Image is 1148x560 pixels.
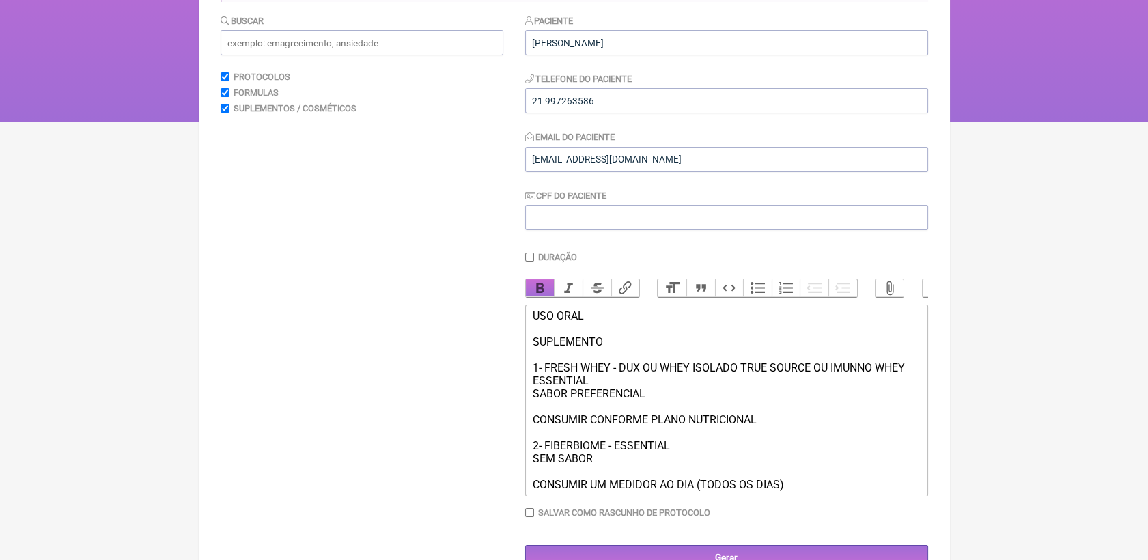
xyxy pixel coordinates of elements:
div: USO ORAL SUPLEMENTO 1- FRESH WHEY - DUX OU WHEY ISOLADO TRUE SOURCE OU IMUNNO WHEY ESSENTIAL SABO... [532,309,920,491]
label: Suplementos / Cosméticos [234,103,356,113]
label: Duração [538,252,577,262]
button: Bullets [743,279,772,297]
label: Protocolos [234,72,290,82]
button: Attach Files [876,279,904,297]
label: Salvar como rascunho de Protocolo [538,507,710,518]
label: Email do Paciente [525,132,615,142]
label: Paciente [525,16,574,26]
label: Formulas [234,87,279,98]
label: Telefone do Paciente [525,74,632,84]
button: Italic [554,279,583,297]
button: Numbers [772,279,800,297]
button: Decrease Level [800,279,828,297]
button: Link [611,279,640,297]
button: Increase Level [828,279,857,297]
input: exemplo: emagrecimento, ansiedade [221,30,503,55]
button: Code [715,279,744,297]
button: Strikethrough [583,279,611,297]
button: Undo [923,279,951,297]
button: Bold [526,279,555,297]
label: CPF do Paciente [525,191,607,201]
label: Buscar [221,16,264,26]
button: Quote [686,279,715,297]
button: Heading [658,279,686,297]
